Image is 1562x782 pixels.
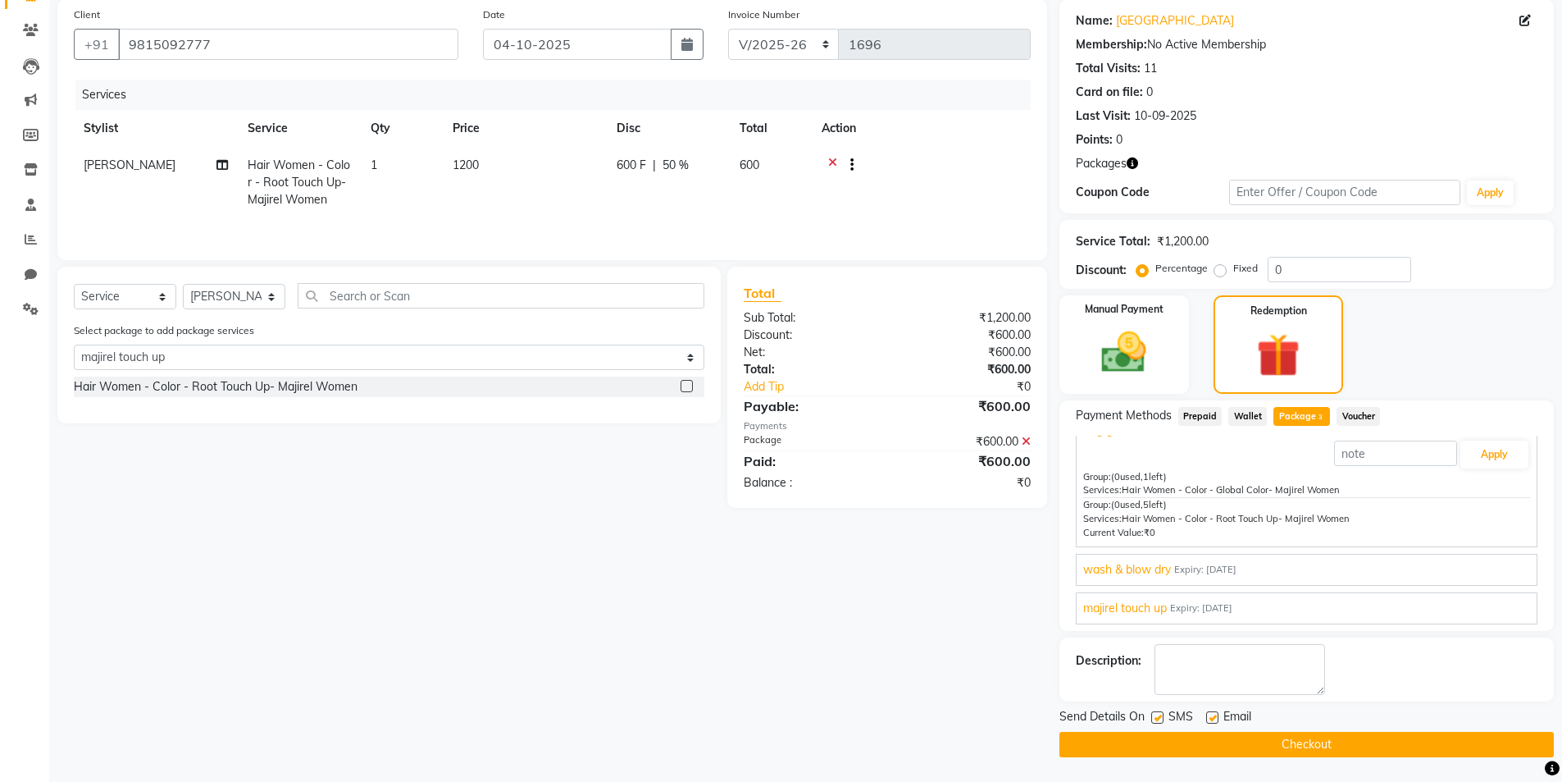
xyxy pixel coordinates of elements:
label: Select package to add package services [74,323,254,338]
div: 0 [1116,131,1123,149]
div: Services [75,80,1043,110]
span: used, left) [1111,499,1167,510]
span: [PERSON_NAME] [84,158,175,172]
div: Membership: [1076,36,1147,53]
label: Invoice Number [728,7,799,22]
div: ₹600.00 [887,433,1043,450]
div: ₹600.00 [887,344,1043,361]
span: 3 [1316,413,1325,423]
div: ₹600.00 [887,327,1043,344]
span: 1 [371,158,377,172]
span: Voucher [1337,407,1380,426]
div: Total Visits: [1076,60,1141,77]
span: Email [1223,708,1251,729]
label: Date [483,7,505,22]
th: Action [812,110,1031,147]
div: Total: [731,361,887,378]
button: +91 [74,29,120,60]
input: Enter Offer / Coupon Code [1229,180,1460,205]
span: Send Details On [1059,708,1145,729]
span: Group: [1083,499,1111,510]
span: Group: [1083,471,1111,482]
label: Manual Payment [1085,302,1164,317]
div: Sub Total: [731,309,887,327]
div: Payments [744,419,1030,433]
div: Payable: [731,396,887,416]
label: Client [74,7,100,22]
span: wash & blow dry [1083,561,1171,578]
img: _cash.svg [1087,327,1160,378]
span: | [653,157,656,174]
span: Hair Women - Color - Global Color- Majirel Women [1122,484,1340,496]
span: SMS [1168,708,1193,729]
th: Price [443,110,607,147]
a: Add Tip [731,378,913,396]
span: ₹0 [1144,527,1155,538]
div: Card on file: [1076,84,1143,101]
span: Hair Women - Color - Root Touch Up- Majirel Women [248,158,350,207]
th: Total [730,110,812,147]
div: ₹0 [913,378,1043,396]
span: Current Value: [1083,527,1144,538]
input: Search by Name/Mobile/Email/Code [118,29,458,60]
button: Checkout [1059,732,1554,757]
span: (0 [1111,471,1120,482]
span: Services: [1083,513,1122,524]
span: Total [744,285,781,302]
th: Qty [361,110,443,147]
span: Packages [1076,155,1127,172]
span: Services: [1083,484,1122,496]
div: Discount: [1076,262,1127,279]
div: Net: [731,344,887,361]
div: Coupon Code [1076,184,1230,201]
div: Service Total: [1076,233,1150,250]
span: (0 [1111,499,1120,510]
div: No Active Membership [1076,36,1537,53]
button: Apply [1467,181,1514,205]
span: Payment Methods [1076,407,1172,424]
div: 10-09-2025 [1134,107,1196,125]
button: Apply [1460,441,1528,469]
span: majirel touch up [1083,600,1167,617]
span: Expiry: [DATE] [1174,563,1236,577]
span: 600 F [617,157,646,174]
div: Hair Women - Color - Root Touch Up- Majirel Women [74,378,357,396]
th: Stylist [74,110,238,147]
th: Service [238,110,361,147]
div: 0 [1146,84,1153,101]
label: Redemption [1250,304,1307,318]
div: Description: [1076,652,1141,670]
div: ₹600.00 [887,451,1043,471]
input: note [1334,441,1457,466]
a: [GEOGRAPHIC_DATA] [1116,12,1234,30]
div: Points: [1076,131,1113,149]
div: ₹600.00 [887,396,1043,416]
div: ₹0 [887,474,1043,492]
label: Fixed [1233,261,1258,276]
label: Percentage [1155,261,1208,276]
div: ₹600.00 [887,361,1043,378]
img: _gift.svg [1243,328,1314,382]
div: Name: [1076,12,1113,30]
span: 5 [1143,499,1149,510]
div: Last Visit: [1076,107,1131,125]
div: Package [731,433,887,450]
span: used, left) [1111,471,1167,482]
div: 11 [1144,60,1157,77]
span: Prepaid [1178,407,1223,426]
div: Paid: [731,451,887,471]
span: Expiry: [DATE] [1170,601,1232,615]
div: Discount: [731,327,887,344]
span: Hair Women - Color - Root Touch Up- Majirel Women [1122,513,1350,524]
span: 1200 [453,158,479,172]
span: 600 [740,158,759,172]
input: Search or Scan [298,283,704,309]
th: Disc [607,110,730,147]
span: Package [1273,407,1330,426]
span: Wallet [1228,407,1267,426]
div: ₹1,200.00 [887,309,1043,327]
span: 1 [1143,471,1149,482]
div: Balance : [731,474,887,492]
div: ₹1,200.00 [1157,233,1209,250]
span: 50 % [663,157,689,174]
